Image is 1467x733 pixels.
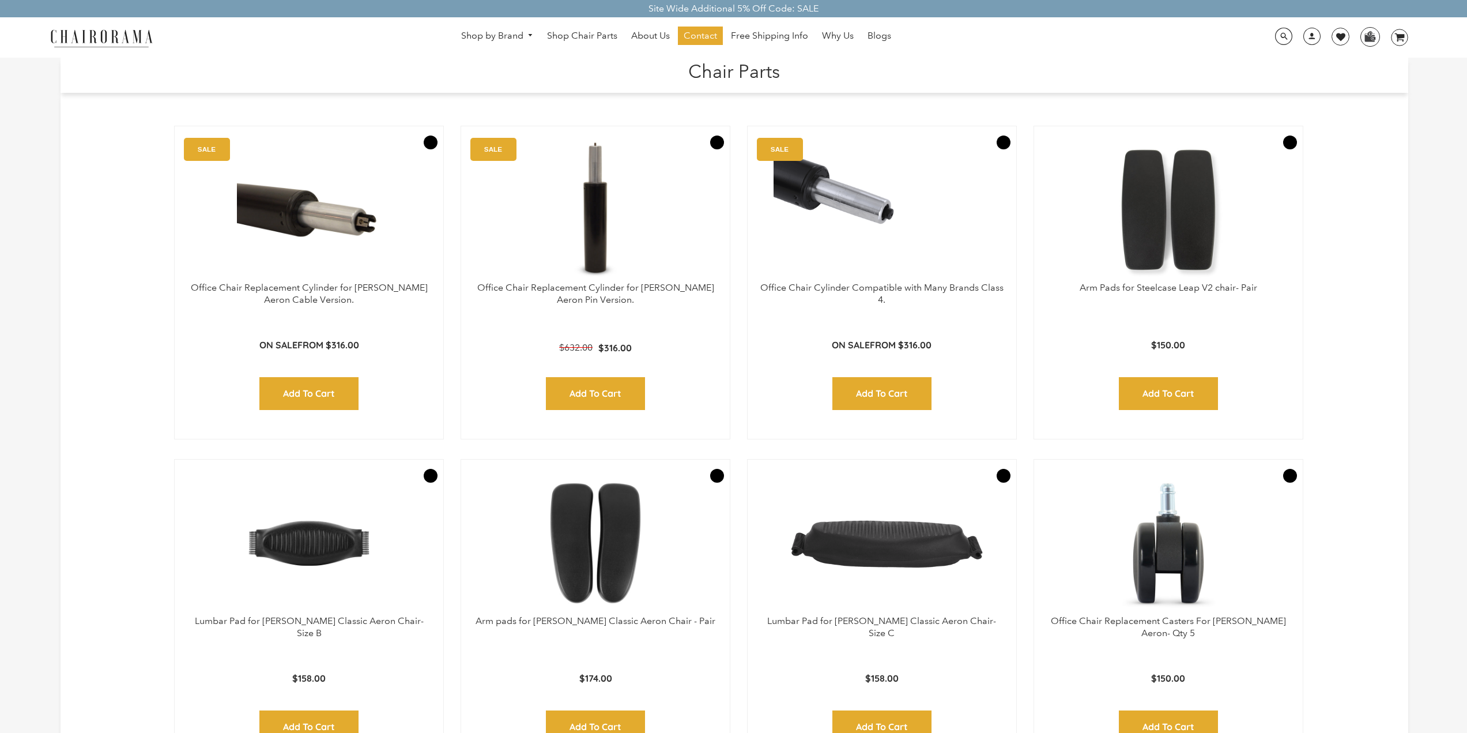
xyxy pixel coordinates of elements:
[771,145,789,153] text: SALE
[759,138,1005,282] img: Office Chair Cylinder Compatible with Many Brands Class 4. - chairorama
[259,339,359,351] p: from $316.00
[710,469,724,483] button: Add to Wishlist
[473,138,718,282] a: Office Chair Replacement Cylinder for Herman Miller Aeron Pin Version. - chairorama Office Chair ...
[731,30,808,42] span: Free Shipping Info
[186,138,432,282] img: Office Chair Replacement Cylinder for Herman Miller Aeron Cable Version. - chairorama
[1080,282,1257,293] a: Arm Pads for Steelcase Leap V2 chair- Pair
[631,30,670,42] span: About Us
[678,27,723,45] a: Contact
[684,30,717,42] span: Contact
[760,282,1004,305] a: Office Chair Cylinder Compatible with Many Brands Class 4.
[759,471,1005,615] img: Lumbar Pad for Herman Miller Classic Aeron Chair- Size C - chairorama
[44,28,159,48] img: chairorama
[547,30,617,42] span: Shop Chair Parts
[997,469,1010,483] button: Add to Wishlist
[1119,377,1218,410] input: Add to Cart
[191,282,428,305] a: Office Chair Replacement Cylinder for [PERSON_NAME] Aeron Cable Version.
[1046,471,1291,615] img: Office Chair Replacement Casters For Herman Miller Aeron- Qty 5 - chairorama
[198,145,216,153] text: SALE
[72,58,1397,82] h1: Chair Parts
[186,138,432,282] a: Office Chair Replacement Cylinder for Herman Miller Aeron Cable Version. - chairorama Office Chai...
[1046,138,1291,282] a: Arm Pads for Steelcase Leap V2 chair- Pair - chairorama Arm Pads for Steelcase Leap V2 chair- Pai...
[1151,339,1185,351] p: $150.00
[862,27,897,45] a: Blogs
[865,672,899,685] p: $158.00
[424,136,438,149] button: Add to Wishlist
[259,339,297,351] strong: On Sale
[997,136,1010,149] button: Add to Wishlist
[759,471,1005,615] a: Lumbar Pad for Herman Miller Classic Aeron Chair- Size C - chairorama Lumbar Pad for Herman Mille...
[832,377,932,410] input: Add to Cart
[541,27,623,45] a: Shop Chair Parts
[759,138,1005,282] a: Office Chair Cylinder Compatible with Many Brands Class 4. - chairorama Office Chair Cylinder Com...
[710,136,724,149] button: Add to Wishlist
[1046,138,1291,282] img: Arm Pads for Steelcase Leap V2 chair- Pair - chairorama
[259,377,359,410] input: Add to Cart
[816,27,859,45] a: Why Us
[598,342,632,354] p: $316.00
[579,672,612,685] p: $174.00
[832,339,870,351] strong: On Sale
[822,30,854,42] span: Why Us
[546,377,645,410] input: Add to Cart
[473,138,718,282] img: Office Chair Replacement Cylinder for Herman Miller Aeron Pin Version. - chairorama
[625,27,676,45] a: About Us
[1051,615,1286,638] a: Office Chair Replacement Casters For [PERSON_NAME] Aeron- Qty 5
[484,145,502,153] text: SALE
[476,615,715,626] a: Arm pads for [PERSON_NAME] Classic Aeron Chair - Pair
[1361,28,1379,45] img: WhatsApp_Image_2024-07-12_at_16.23.01.webp
[1283,469,1297,483] button: Add to Wishlist
[725,27,814,45] a: Free Shipping Info
[186,471,432,615] img: Lumbar Pad for Herman Miller Classic Aeron Chair- Size B - chairorama
[1046,471,1291,615] a: Office Chair Replacement Casters For Herman Miller Aeron- Qty 5 - chairorama Office Chair Replace...
[208,27,1144,48] nav: DesktopNavigation
[832,339,932,351] p: from $316.00
[292,672,326,685] p: $158.00
[195,615,424,638] a: Lumbar Pad for [PERSON_NAME] Classic Aeron Chair- Size B
[1151,672,1185,685] p: $150.00
[186,471,432,615] a: Lumbar Pad for Herman Miller Classic Aeron Chair- Size B - chairorama Lumbar Pad for Herman Mille...
[455,27,540,45] a: Shop by Brand
[559,342,598,354] p: $632.00
[477,282,714,305] a: Office Chair Replacement Cylinder for [PERSON_NAME] Aeron Pin Version.
[473,471,718,615] img: Arm pads for Herman Miller Classic Aeron Chair - Pair - chairorama
[473,471,718,615] a: Arm pads for Herman Miller Classic Aeron Chair - Pair - chairorama Arm pads for Herman Miller Cla...
[1283,136,1297,149] button: Add to Wishlist
[424,469,438,483] button: Add to Wishlist
[767,615,996,638] a: Lumbar Pad for [PERSON_NAME] Classic Aeron Chair- Size C
[868,30,891,42] span: Blogs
